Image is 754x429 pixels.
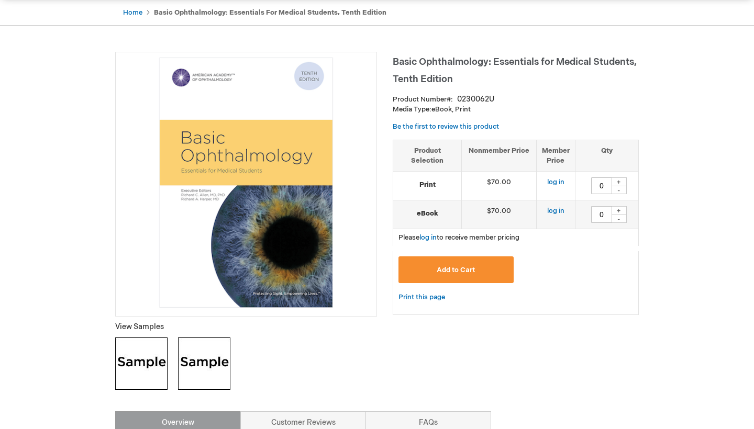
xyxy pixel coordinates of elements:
strong: Product Number [393,95,453,104]
img: Basic Ophthalmology: Essentials for Medical Students, Tenth Edition [121,58,371,308]
strong: Media Type: [393,105,431,114]
p: eBook, Print [393,105,639,115]
div: + [611,206,627,215]
a: log in [419,233,437,242]
th: Qty [575,140,638,171]
img: Click to view [178,337,230,390]
span: Basic Ophthalmology: Essentials for Medical Students, Tenth Edition [393,57,637,85]
div: - [611,186,627,194]
th: Nonmember Price [462,140,537,171]
strong: Print [398,180,456,190]
a: Print this page [398,291,445,304]
div: + [611,177,627,186]
td: $70.00 [462,200,537,229]
img: Click to view [115,337,168,390]
th: Product Selection [393,140,462,171]
input: Qty [591,206,612,223]
div: 0230062U [457,94,494,105]
div: - [611,214,627,223]
strong: Basic Ophthalmology: Essentials for Medical Students, Tenth Edition [154,8,386,17]
td: $70.00 [462,172,537,200]
span: Add to Cart [437,266,475,274]
a: Home [123,8,142,17]
input: Qty [591,177,612,194]
p: View Samples [115,322,377,332]
button: Add to Cart [398,256,514,283]
a: log in [547,207,564,215]
a: Be the first to review this product [393,122,499,131]
span: Please to receive member pricing [398,233,519,242]
a: log in [547,178,564,186]
th: Member Price [536,140,575,171]
strong: eBook [398,209,456,219]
